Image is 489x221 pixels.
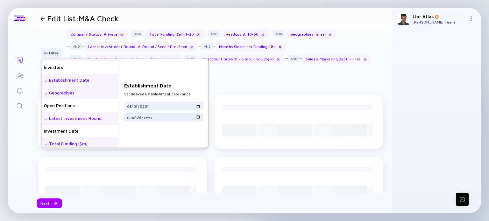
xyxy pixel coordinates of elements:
[8,98,32,113] a: Search
[287,29,336,39] div: Geographies : Israel
[8,52,32,67] a: Lists
[302,54,371,64] div: Sales & Marketing Dept. - # : 2 ≥
[44,92,48,96] img: Selected
[127,103,201,109] input: Start Date
[145,29,204,39] div: Total Funding ($m) : 1 - 20
[41,86,119,99] div: Geographies
[41,137,119,150] div: Total Funding ($m)
[397,13,410,25] img: Lior Profile Picture
[8,83,32,98] a: Reminders
[41,112,119,125] div: Latest Investment Round
[84,54,181,64] div: Product Classification : Software / Hardware
[222,29,269,39] div: Headcount : 10 - 50
[41,99,119,112] div: Open Positions
[124,92,203,97] div: Set desired Establishment date range
[40,48,62,58] div: Filter
[199,54,284,64] div: Headcount Growth - 6 mo. - % : ( -25 ) - 0
[41,61,119,74] div: Investors
[44,143,48,147] img: Selected
[44,117,48,121] img: Selected
[41,125,119,137] div: Investment Date
[41,48,61,58] button: Filter
[413,14,466,19] div: Lior Atias
[37,198,62,208] button: Next
[44,79,48,83] img: Selected
[215,42,286,52] div: Months Since Last Funding : 18 ≥
[413,20,466,24] div: [PERSON_NAME] Team
[8,67,32,83] a: Investor Map
[469,16,474,21] img: Menu
[41,74,119,86] div: Establishment Date
[124,82,203,89] div: Establishment Date
[84,42,197,52] div: Latest Investment Round : A-Round / Seed / Pre-Seed
[67,29,128,39] div: Company Status : Private
[47,14,118,23] h1: Edit List: M&A Check
[127,114,201,120] input: End Date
